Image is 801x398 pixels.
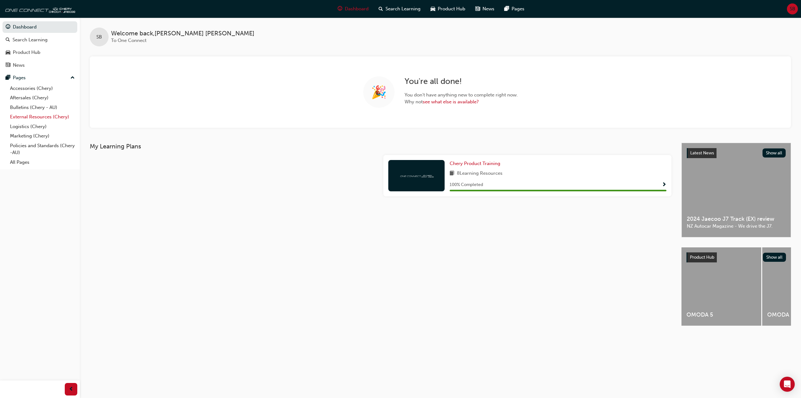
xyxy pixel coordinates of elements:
a: see what else is available? [423,99,479,105]
div: Open Intercom Messenger [780,377,795,392]
span: 2024 Jaecoo J7 Track (EX) review [687,215,786,223]
span: Welcome back , [PERSON_NAME] [PERSON_NAME] [111,30,254,37]
span: prev-icon [69,385,74,393]
a: Search Learning [3,34,77,46]
a: car-iconProduct Hub [426,3,470,15]
span: Product Hub [690,255,714,260]
a: Policies and Standards (Chery -AU) [8,141,77,158]
a: Logistics (Chery) [8,122,77,132]
button: Pages [3,72,77,84]
a: Product Hub [3,47,77,58]
span: To One Connect [111,38,146,43]
div: Product Hub [13,49,40,56]
span: Product Hub [438,5,465,13]
a: pages-iconPages [499,3,529,15]
div: Pages [13,74,26,81]
span: Pages [512,5,524,13]
button: Show Progress [662,181,666,189]
span: Latest News [690,150,714,156]
a: Bulletins (Chery - AU) [8,103,77,112]
h2: You ' re all done! [405,76,518,86]
div: Search Learning [13,36,48,44]
span: You don ' t have anything new to complete right now. [405,91,518,99]
span: up-icon [70,74,75,82]
span: news-icon [475,5,480,13]
a: Product HubShow all [686,252,786,262]
span: pages-icon [6,75,10,81]
span: OMODA 5 [686,311,756,318]
span: Search Learning [385,5,421,13]
span: search-icon [6,37,10,43]
span: news-icon [6,63,10,68]
span: NZ Autocar Magazine - We drive the J7. [687,223,786,230]
a: search-iconSearch Learning [374,3,426,15]
div: News [13,62,25,69]
span: search-icon [379,5,383,13]
a: Latest NewsShow all [687,148,786,158]
span: Show Progress [662,182,666,188]
span: guage-icon [338,5,342,13]
span: 8 Learning Resources [457,170,503,178]
span: car-icon [431,5,435,13]
button: SB [787,3,798,14]
span: Dashboard [345,5,369,13]
span: pages-icon [504,5,509,13]
img: oneconnect [399,173,434,178]
a: Marketing (Chery) [8,131,77,141]
a: Aftersales (Chery) [8,93,77,103]
span: SB [96,34,102,41]
span: Chery Product Training [450,161,500,166]
a: Accessories (Chery) [8,84,77,93]
a: guage-iconDashboard [333,3,374,15]
button: DashboardSearch LearningProduct HubNews [3,20,77,72]
a: Dashboard [3,21,77,33]
span: Why not [405,98,518,106]
a: Chery Product Training [450,160,503,167]
a: OMODA 5 [681,247,761,326]
a: News [3,59,77,71]
a: External Resources (Chery) [8,112,77,122]
span: guage-icon [6,24,10,30]
img: oneconnect [3,3,75,15]
a: All Pages [8,158,77,167]
span: 🎉 [371,89,387,96]
a: news-iconNews [470,3,499,15]
span: SB [790,5,795,13]
button: Show all [763,253,786,262]
button: Show all [763,148,786,158]
h3: My Learning Plans [90,143,671,150]
span: book-icon [450,170,454,178]
span: News [482,5,494,13]
span: 100 % Completed [450,181,483,189]
span: car-icon [6,50,10,55]
a: Latest NewsShow all2024 Jaecoo J7 Track (EX) reviewNZ Autocar Magazine - We drive the J7. [681,143,791,237]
